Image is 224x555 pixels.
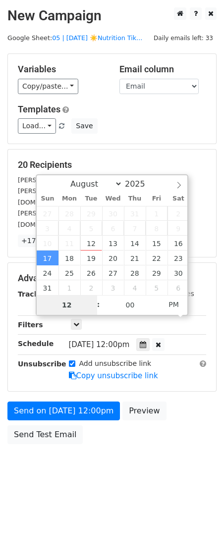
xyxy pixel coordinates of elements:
span: Sun [37,196,58,202]
span: September 6, 2025 [168,280,189,295]
h2: New Campaign [7,7,217,24]
span: July 30, 2025 [102,206,124,221]
span: Fri [146,196,168,202]
span: Click to toggle [160,295,187,314]
strong: Schedule [18,340,54,348]
h5: Email column [119,64,206,75]
h5: 20 Recipients [18,159,206,170]
span: July 31, 2025 [124,206,146,221]
span: August 17, 2025 [37,251,58,265]
a: Load... [18,118,56,134]
h5: Advanced [18,273,206,284]
span: August 24, 2025 [37,265,58,280]
small: [PERSON_NAME][EMAIL_ADDRESS][PERSON_NAME][DOMAIN_NAME] [18,209,180,228]
span: August 13, 2025 [102,236,124,251]
small: [PERSON_NAME][EMAIL_ADDRESS][PERSON_NAME][DOMAIN_NAME] [18,187,180,206]
span: August 28, 2025 [124,265,146,280]
span: August 27, 2025 [102,265,124,280]
span: August 1, 2025 [146,206,168,221]
a: Copy/paste... [18,79,78,94]
a: Daily emails left: 33 [150,34,217,42]
span: September 4, 2025 [124,280,146,295]
span: Thu [124,196,146,202]
strong: Tracking [18,290,51,298]
span: August 18, 2025 [58,251,80,265]
a: Send on [DATE] 12:00pm [7,402,120,420]
span: : [97,295,100,314]
span: August 20, 2025 [102,251,124,265]
label: UTM Codes [155,289,194,299]
span: Wed [102,196,124,202]
span: August 31, 2025 [37,280,58,295]
small: Google Sheet: [7,34,142,42]
span: Sat [168,196,189,202]
span: July 28, 2025 [58,206,80,221]
a: Preview [122,402,166,420]
input: Year [122,179,158,189]
span: August 30, 2025 [168,265,189,280]
span: August 11, 2025 [58,236,80,251]
span: August 23, 2025 [168,251,189,265]
span: August 26, 2025 [80,265,102,280]
span: September 3, 2025 [102,280,124,295]
span: [DATE] 12:00pm [69,340,130,349]
iframe: Chat Widget [174,507,224,555]
span: August 7, 2025 [124,221,146,236]
a: Templates [18,104,60,114]
span: August 14, 2025 [124,236,146,251]
h5: Variables [18,64,105,75]
span: August 6, 2025 [102,221,124,236]
span: August 4, 2025 [58,221,80,236]
span: September 5, 2025 [146,280,168,295]
span: August 3, 2025 [37,221,58,236]
span: August 21, 2025 [124,251,146,265]
span: Daily emails left: 33 [150,33,217,44]
span: August 16, 2025 [168,236,189,251]
a: +17 more [18,235,59,247]
span: July 27, 2025 [37,206,58,221]
span: August 22, 2025 [146,251,168,265]
span: August 8, 2025 [146,221,168,236]
span: August 15, 2025 [146,236,168,251]
button: Save [71,118,97,134]
strong: Filters [18,321,43,329]
a: Send Test Email [7,425,83,444]
span: September 1, 2025 [58,280,80,295]
label: Add unsubscribe link [79,358,152,369]
span: August 5, 2025 [80,221,102,236]
span: August 12, 2025 [80,236,102,251]
span: August 19, 2025 [80,251,102,265]
span: Tue [80,196,102,202]
span: September 2, 2025 [80,280,102,295]
span: August 29, 2025 [146,265,168,280]
strong: Unsubscribe [18,360,66,368]
span: August 9, 2025 [168,221,189,236]
input: Hour [37,295,97,315]
a: 05 | [DATE] ☀️Nutrition Tik... [52,34,142,42]
span: August 2, 2025 [168,206,189,221]
input: Minute [100,295,161,315]
span: August 25, 2025 [58,265,80,280]
small: [PERSON_NAME][EMAIL_ADDRESS][DOMAIN_NAME] [18,176,181,184]
span: July 29, 2025 [80,206,102,221]
a: Copy unsubscribe link [69,371,158,380]
span: August 10, 2025 [37,236,58,251]
span: Mon [58,196,80,202]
